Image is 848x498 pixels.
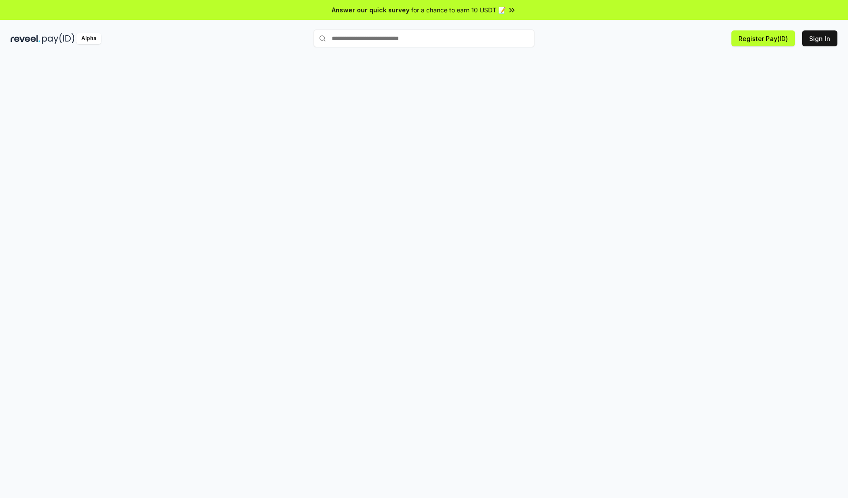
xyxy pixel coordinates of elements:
img: reveel_dark [11,33,40,44]
span: for a chance to earn 10 USDT 📝 [411,5,506,15]
div: Alpha [76,33,101,44]
span: Answer our quick survey [332,5,409,15]
button: Sign In [802,30,837,46]
img: pay_id [42,33,75,44]
button: Register Pay(ID) [731,30,795,46]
